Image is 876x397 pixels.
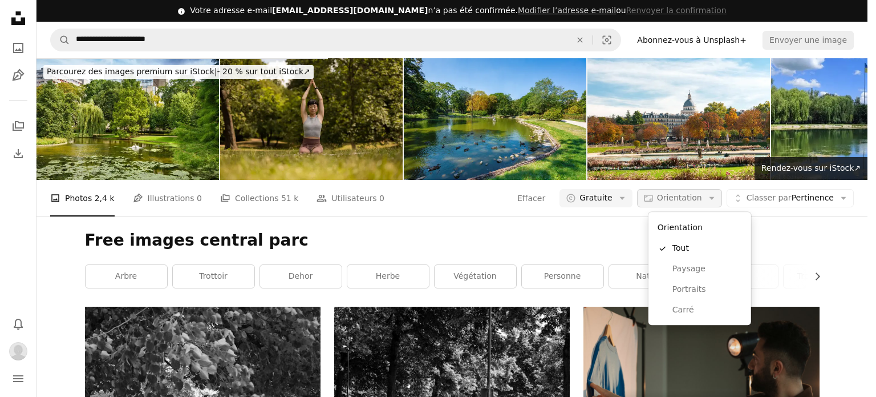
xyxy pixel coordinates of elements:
span: Paysage [672,263,742,275]
span: Tout [672,243,742,254]
span: Carré [672,304,742,316]
span: Portraits [672,284,742,295]
div: Orientation [653,216,747,238]
span: Orientation [657,193,702,202]
button: Classer parPertinence [727,189,854,207]
div: Orientation [648,212,751,325]
button: Orientation [637,189,722,207]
